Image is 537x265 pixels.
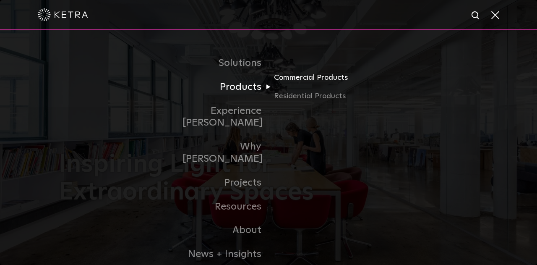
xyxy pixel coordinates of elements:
[38,8,88,21] img: ketra-logo-2019-white
[274,90,355,102] a: Residential Products
[182,135,268,171] a: Why [PERSON_NAME]
[182,99,268,135] a: Experience [PERSON_NAME]
[471,10,481,21] img: search icon
[182,195,268,219] a: Resources
[274,72,355,90] a: Commercial Products
[182,51,268,75] a: Solutions
[182,171,268,195] a: Projects
[182,218,268,242] a: About
[182,75,268,99] a: Products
